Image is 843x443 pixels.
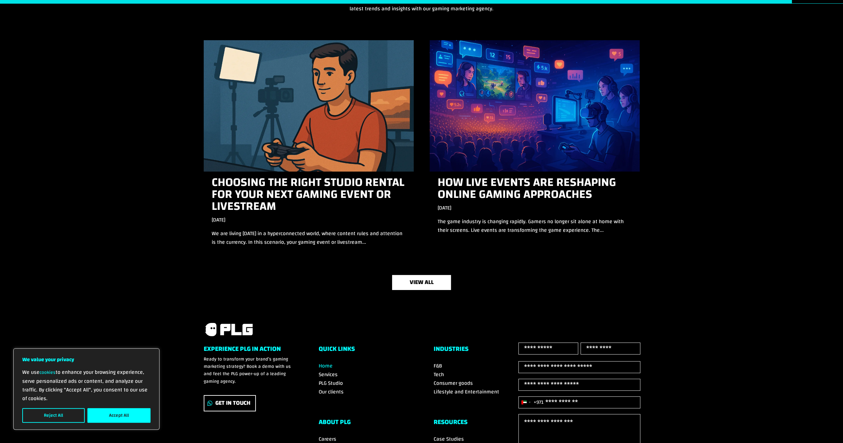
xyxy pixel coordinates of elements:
[40,368,55,377] a: cookies
[434,419,525,429] h6: RESOURCES
[434,378,473,388] a: Consumer goods
[319,361,333,371] a: Home
[212,171,404,217] a: Choosing the Right Studio rental for Your Next Gaming Event or Livestream
[319,369,338,379] a: Services
[204,40,414,172] img: Choosing the Right Studio rental for Your Next Gaming Event or Livestream
[534,398,544,407] div: +971
[434,387,499,397] a: Lifestyle and Entertainment
[319,378,343,388] a: PLG Studio
[87,408,151,423] button: Accept All
[392,275,451,290] a: view all
[204,395,256,411] a: Get In Touch
[438,203,451,213] span: [DATE]
[212,229,406,246] p: We are living [DATE] in a hyperconnected world, where content rules and attention is the currency...
[430,40,640,172] img: How Live Events Are Reshaping Online Gaming Approaches
[22,355,151,364] p: We value your privacy
[810,411,843,443] iframe: Chat Widget
[319,387,344,397] a: Our clients
[438,171,616,205] a: How Live Events Are Reshaping Online Gaming Approaches
[204,322,254,337] img: PLG logo
[22,408,85,423] button: Reject All
[212,215,225,225] span: [DATE]
[204,322,254,337] a: PLG
[204,346,295,356] h6: Experience PLG in Action
[22,368,151,403] p: We use to enhance your browsing experience, serve personalized ads or content, and analyze our tr...
[204,356,295,385] p: Ready to transform your brand’s gaming marketing strategy? Book a demo with us and feel the PLG p...
[13,348,159,430] div: We value your privacy
[434,346,525,356] h6: Industries
[438,217,632,234] p: The game industry is changing rapidly. Gamers no longer sit alone at home with their screens. Liv...
[434,369,444,379] a: Tech
[319,346,410,356] h6: Quick Links
[319,419,410,429] h6: ABOUT PLG
[434,361,442,371] a: F&B
[519,397,544,408] button: Selected country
